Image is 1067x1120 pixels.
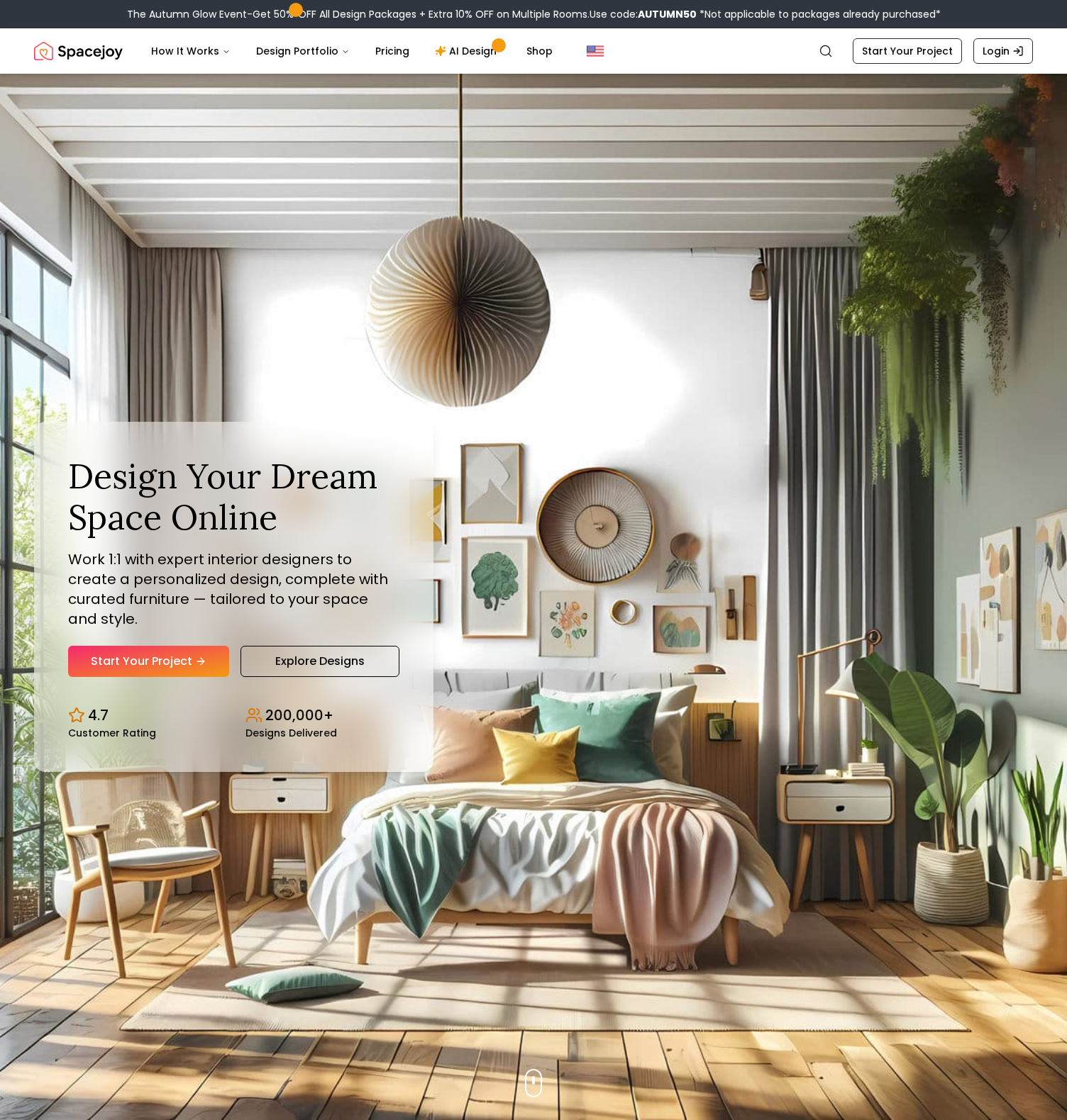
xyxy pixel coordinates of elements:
small: Customer Rating [68,728,156,738]
a: Pricing [364,37,421,65]
a: Start Your Project [853,38,962,64]
a: Shop [515,37,564,65]
h1: Design Your Dream Space Online [68,456,399,537]
span: Use code: [590,7,697,21]
a: AI Design [424,37,512,65]
a: Explore Designs [241,646,399,677]
a: Spacejoy [34,37,123,65]
span: *Not applicable to packages already purchased* [697,7,941,21]
small: Designs Delivered [245,728,337,738]
p: 200,000+ [265,705,333,725]
p: 4.7 [88,705,109,725]
b: AUTUMN50 [638,7,697,21]
a: Start Your Project [68,646,229,677]
p: Work 1:1 with expert interior designers to create a personalized design, complete with curated fu... [68,549,399,629]
div: Design stats [68,694,399,738]
div: The Autumn Glow Event-Get 50% OFF All Design Packages + Extra 10% OFF on Multiple Rooms. [127,7,941,21]
button: Design Portfolio [245,37,361,65]
nav: Global [34,28,1033,74]
img: Spacejoy Logo [34,37,123,65]
a: Login [973,38,1033,64]
nav: Main [140,37,564,65]
img: United States [587,43,604,60]
button: How It Works [140,37,242,65]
